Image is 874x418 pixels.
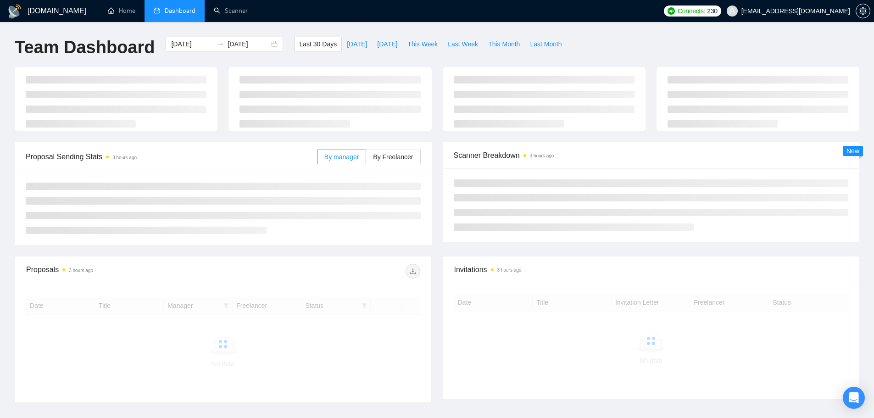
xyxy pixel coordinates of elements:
[154,7,160,14] span: dashboard
[217,40,224,48] span: to
[377,39,397,49] span: [DATE]
[217,40,224,48] span: swap-right
[299,39,337,49] span: Last 30 Days
[214,7,248,15] a: searchScanner
[497,268,522,273] time: 3 hours ago
[530,39,562,49] span: Last Month
[530,153,554,158] time: 3 hours ago
[373,153,413,161] span: By Freelancer
[483,37,525,51] button: This Month
[171,39,213,49] input: Start date
[402,37,443,51] button: This Week
[347,39,367,49] span: [DATE]
[294,37,342,51] button: Last 30 Days
[678,6,705,16] span: Connects:
[165,7,195,15] span: Dashboard
[856,7,870,15] a: setting
[488,39,520,49] span: This Month
[856,4,870,18] button: setting
[26,264,223,279] div: Proposals
[846,147,859,155] span: New
[108,7,135,15] a: homeHome
[454,150,849,161] span: Scanner Breakdown
[15,37,155,58] h1: Team Dashboard
[228,39,269,49] input: End date
[668,7,675,15] img: upwork-logo.png
[407,39,438,49] span: This Week
[448,39,478,49] span: Last Week
[112,155,137,160] time: 3 hours ago
[525,37,567,51] button: Last Month
[26,151,317,162] span: Proposal Sending Stats
[342,37,372,51] button: [DATE]
[372,37,402,51] button: [DATE]
[69,268,93,273] time: 3 hours ago
[843,387,865,409] div: Open Intercom Messenger
[707,6,717,16] span: 230
[729,8,735,14] span: user
[443,37,483,51] button: Last Week
[454,264,848,275] span: Invitations
[324,153,359,161] span: By manager
[7,4,22,19] img: logo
